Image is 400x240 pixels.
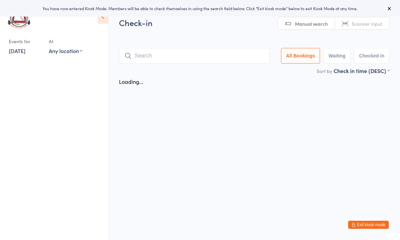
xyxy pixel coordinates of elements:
[295,20,328,27] span: Manual search
[354,48,389,64] button: Checked in
[281,48,320,64] button: All Bookings
[317,68,332,74] label: Sort by
[9,47,25,54] a: [DATE]
[119,78,143,85] div: Loading...
[334,67,389,74] div: Check in time (DESC)
[49,36,82,47] div: At
[11,5,389,11] div: You have now entered Kiosk Mode. Members will be able to check themselves in using the search fie...
[119,48,270,64] input: Search
[348,221,389,229] button: Exit kiosk mode
[323,48,351,64] button: Waiting
[352,20,382,27] span: Scanner input
[7,5,32,29] img: Art of Eight
[9,36,42,47] div: Events for
[49,47,82,54] div: Any location
[119,17,389,28] h2: Check-in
